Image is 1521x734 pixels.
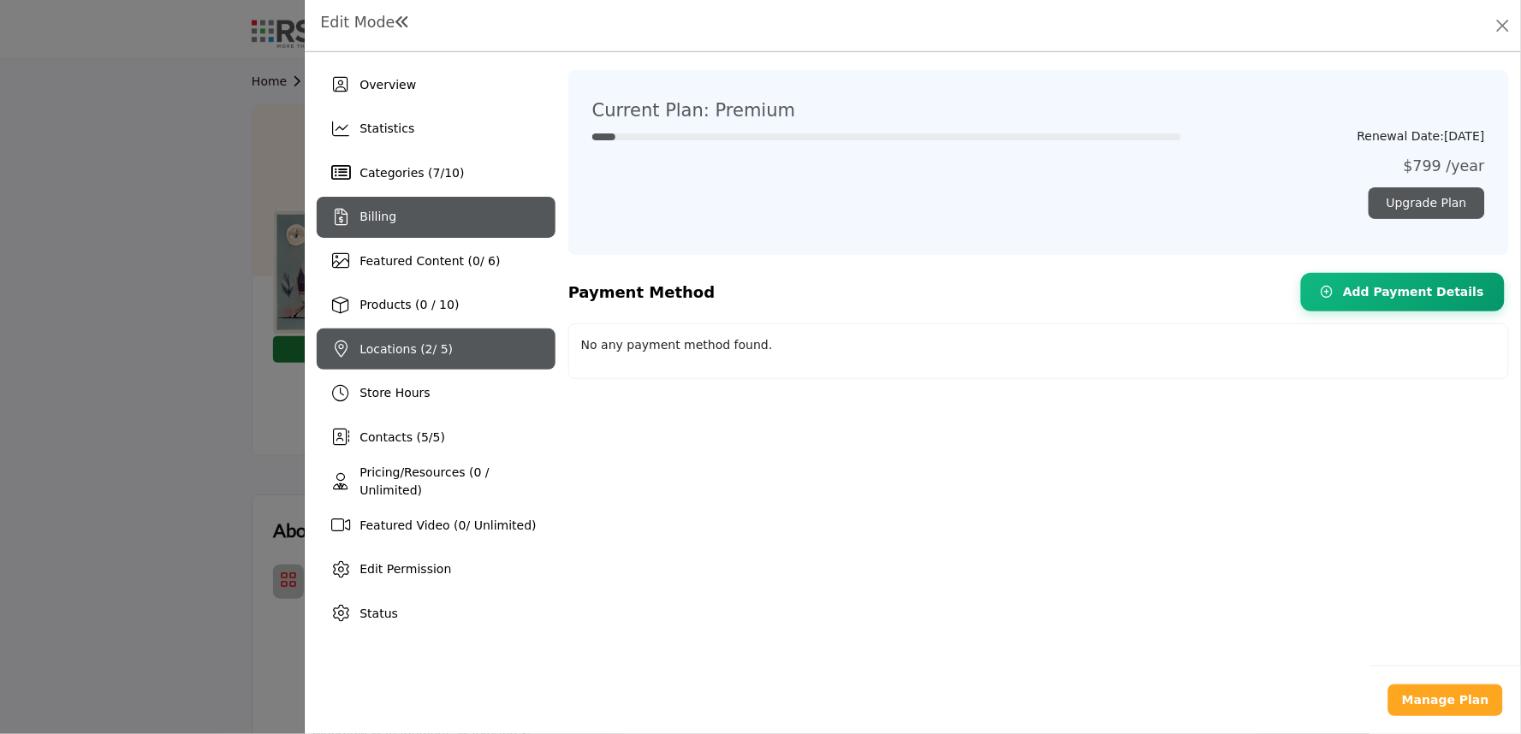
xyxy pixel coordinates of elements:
a: Upgrade Plan [1369,187,1485,219]
button: Close [1491,14,1515,38]
span: $799 [1404,157,1442,175]
span: 2 [425,342,433,356]
b: Manage Plan [1402,693,1489,707]
span: Featured Video ( / Unlimited) [359,518,536,532]
span: 0 [459,518,466,532]
span: Pricing/Resources (0 / Unlimited) [359,465,489,497]
span: 5 [421,430,429,444]
span: Products (0 / 10) [359,298,459,311]
a: Manage Plan [1388,684,1503,716]
span: Billing [359,210,396,223]
span: Store Hours [359,386,430,400]
span: 7 [433,166,441,180]
h1: Edit Mode [320,14,410,32]
span: Renewal Date: [1358,129,1445,143]
span: Categories ( / ) [359,166,464,180]
span: 0 [472,254,480,268]
span: Contacts ( / ) [359,430,445,444]
span: 5 [433,430,441,444]
span: Statistics [359,121,414,135]
p: No any payment method found. [581,336,1496,354]
span: Edit Permission [359,562,451,576]
p: [DATE] [1199,127,1485,145]
span: Overview [359,78,416,92]
span: 10 [444,166,460,180]
span: Add Payment Details [1343,285,1484,299]
span: Status [359,607,398,620]
h4: Current Plan: Premium [592,100,1485,121]
button: Add Payment Details [1301,273,1505,311]
div: Progress: 4% [592,133,616,140]
span: Featured Content ( / 6) [359,254,500,268]
span: /year [1447,157,1485,175]
span: Locations ( / 5) [359,342,453,356]
span: Payment Method [568,283,715,301]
